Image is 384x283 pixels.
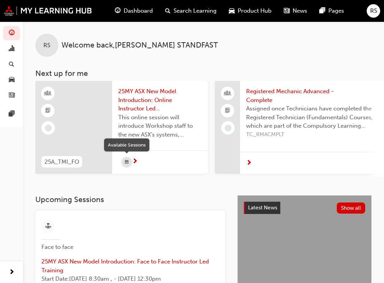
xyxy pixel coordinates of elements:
[35,81,208,174] a: 25A_TMI_FO25MY ASX New Model Introduction: Online Instructor Led TrainingThis online session will...
[246,104,382,130] span: Assigned once Technicians have completed the Registered Technician (Fundamentals) Courses, which ...
[293,7,307,15] span: News
[229,6,235,16] span: car-icon
[109,3,159,19] a: guage-iconDashboard
[246,87,382,104] span: Registered Mechanic Advanced - Complete
[246,160,252,167] span: next-icon
[45,106,51,116] span: booktick-icon
[225,125,232,132] span: learningRecordVerb_NONE-icon
[238,7,271,15] span: Product Hub
[35,195,225,204] h3: Upcoming Sessions
[244,202,365,214] a: Latest NewsShow all
[45,158,79,166] span: 25A_TMI_FO
[174,7,217,15] span: Search Learning
[45,125,52,132] span: learningRecordVerb_NONE-icon
[45,222,51,231] span: sessionType_FACE_TO_FACE-icon
[124,7,153,15] span: Dashboard
[125,158,129,167] span: calendar-icon
[41,257,219,275] span: 25MY ASX New Model Introduction: Face to Face Instructor Led Training
[367,4,380,18] button: RS
[61,41,218,50] span: Welcome back , [PERSON_NAME] STANDFAST
[225,106,230,116] span: booktick-icon
[9,111,15,118] span: pages-icon
[328,7,344,15] span: Pages
[9,46,15,53] span: chart-icon
[41,243,80,252] span: Face to face
[319,6,325,16] span: pages-icon
[337,202,366,214] button: Show all
[115,6,121,16] span: guage-icon
[132,158,138,165] span: next-icon
[246,130,382,139] span: TC_RMACMPLT
[159,3,223,19] a: search-iconSearch Learning
[118,87,202,113] span: 25MY ASX New Model Introduction: Online Instructor Led Training
[278,3,313,19] a: news-iconNews
[223,3,278,19] a: car-iconProduct Hub
[9,61,14,68] span: search-icon
[43,41,50,50] span: RS
[9,77,15,84] span: car-icon
[9,268,15,277] span: next-icon
[225,89,230,99] span: people-icon
[4,6,92,16] img: mmal
[370,7,377,15] span: RS
[9,92,15,99] span: news-icon
[45,89,51,99] span: learningResourceType_INSTRUCTOR_LED-icon
[108,141,146,148] div: Available Sessions
[9,30,15,37] span: guage-icon
[284,6,290,16] span: news-icon
[313,3,350,19] a: pages-iconPages
[23,69,384,78] h3: Next up for me
[248,204,277,211] span: Latest News
[165,6,170,16] span: search-icon
[118,113,202,139] span: This online session will introduce Workshop staff to the new ASX’s systems, software, servicing p...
